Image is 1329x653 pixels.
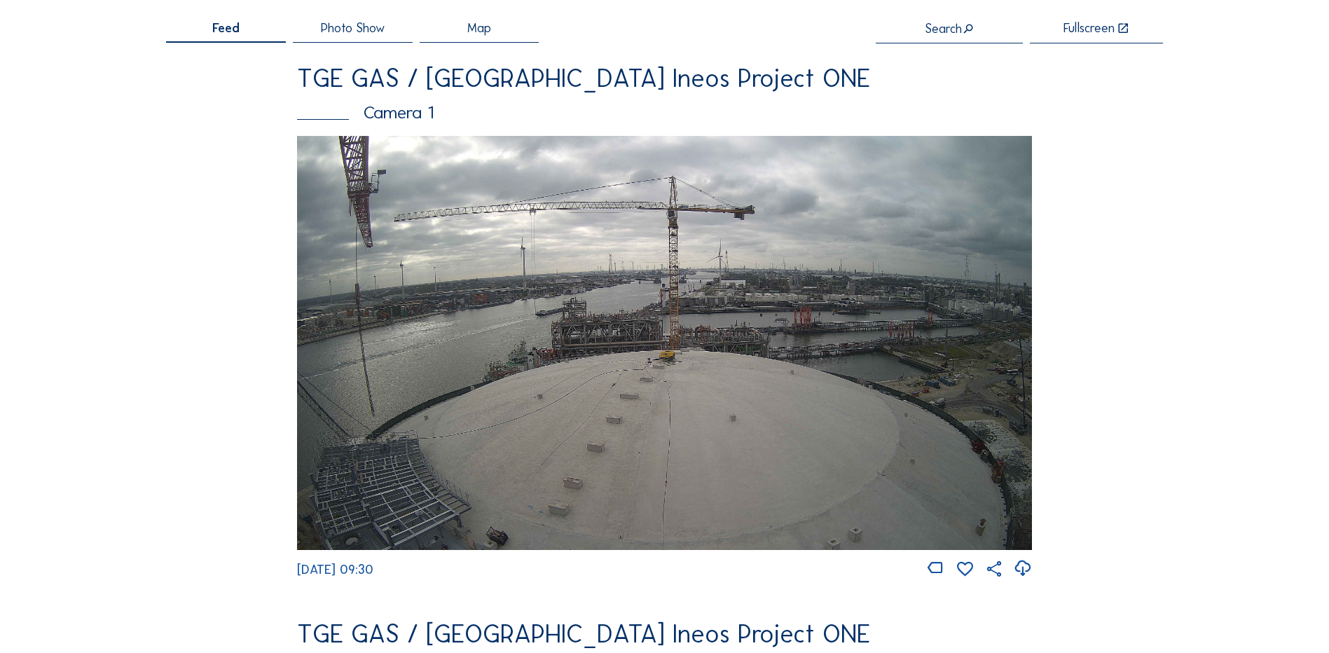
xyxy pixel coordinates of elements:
[297,104,1032,121] div: Camera 1
[297,66,1032,91] div: TGE GAS / [GEOGRAPHIC_DATA] Ineos Project ONE
[297,136,1032,549] img: Image
[297,562,373,577] span: [DATE] 09:30
[297,621,1032,647] div: TGE GAS / [GEOGRAPHIC_DATA] Ineos Project ONE
[1063,22,1115,35] div: Fullscreen
[467,22,491,34] span: Map
[212,22,240,34] span: Feed
[321,22,385,34] span: Photo Show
